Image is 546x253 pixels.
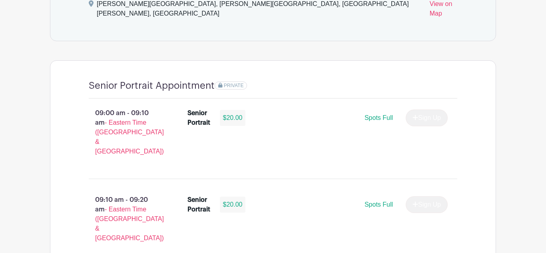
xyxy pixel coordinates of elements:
[220,110,246,126] div: $20.00
[365,114,393,121] span: Spots Full
[187,195,210,214] div: Senior Portrait
[224,83,244,88] span: PRIVATE
[89,80,215,92] h4: Senior Portrait Appointment
[76,192,175,246] p: 09:10 am - 09:20 am
[187,108,210,127] div: Senior Portrait
[220,197,246,213] div: $20.00
[95,206,164,241] span: - Eastern Time ([GEOGRAPHIC_DATA] & [GEOGRAPHIC_DATA])
[365,201,393,208] span: Spots Full
[76,105,175,159] p: 09:00 am - 09:10 am
[95,119,164,155] span: - Eastern Time ([GEOGRAPHIC_DATA] & [GEOGRAPHIC_DATA])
